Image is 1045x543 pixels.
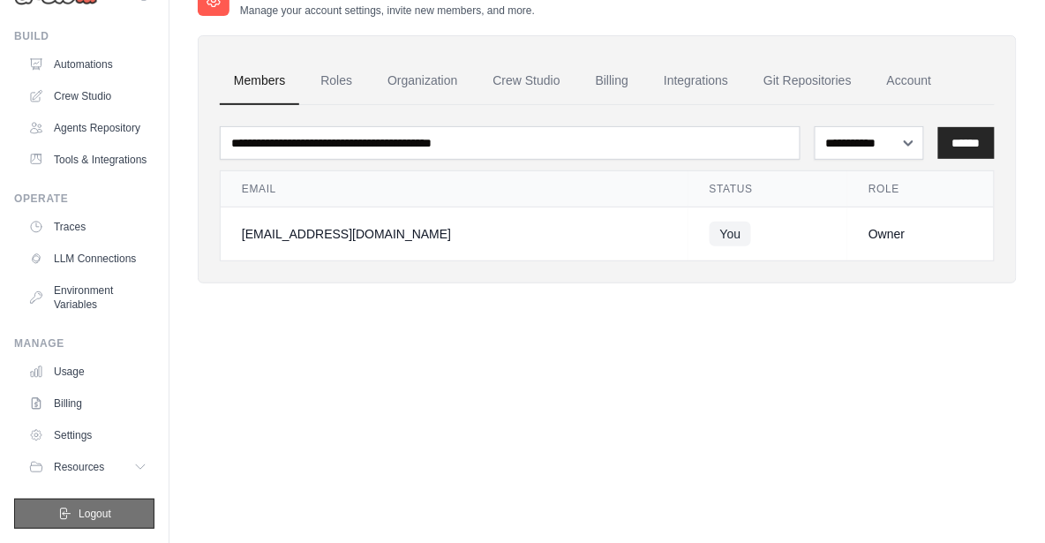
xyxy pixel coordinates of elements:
span: Resources [54,460,104,474]
th: Status [688,171,847,207]
span: You [710,222,752,246]
a: Crew Studio [21,82,154,110]
div: Build [14,29,154,43]
button: Resources [21,453,154,481]
div: Manage [14,336,154,351]
a: Environment Variables [21,276,154,319]
a: Integrations [650,57,742,105]
button: Logout [14,499,154,529]
span: Logout [79,507,111,521]
div: Owner [868,225,973,243]
a: Roles [306,57,366,105]
a: Settings [21,421,154,449]
a: Tools & Integrations [21,146,154,174]
a: Billing [582,57,643,105]
a: Usage [21,358,154,386]
th: Email [221,171,688,207]
div: [EMAIL_ADDRESS][DOMAIN_NAME] [242,225,667,243]
a: Automations [21,50,154,79]
a: Account [873,57,946,105]
p: Manage your account settings, invite new members, and more. [240,4,535,18]
a: Members [220,57,299,105]
a: Organization [373,57,471,105]
a: Git Repositories [749,57,866,105]
a: Crew Studio [479,57,575,105]
a: LLM Connections [21,245,154,273]
th: Role [847,171,994,207]
div: Operate [14,192,154,206]
a: Billing [21,389,154,418]
a: Traces [21,213,154,241]
a: Agents Repository [21,114,154,142]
